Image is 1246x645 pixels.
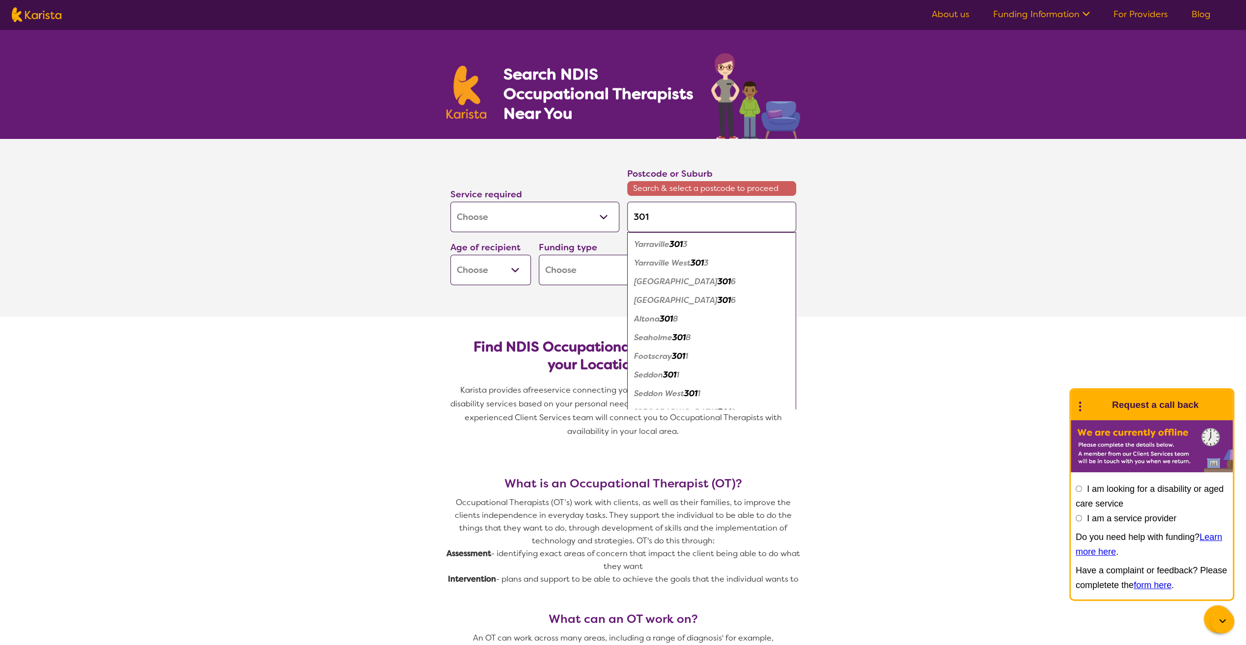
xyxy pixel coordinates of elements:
[704,258,709,268] em: 3
[1191,8,1211,20] a: Blog
[627,181,796,196] span: Search & select a postcode to proceed
[672,332,686,343] em: 301
[634,276,718,287] em: [GEOGRAPHIC_DATA]
[1134,580,1171,590] a: form here
[632,254,791,272] div: Yarraville West 3013
[632,403,791,422] div: Brooklyn 3012
[683,239,688,249] em: 3
[685,351,688,361] em: 1
[634,407,718,417] em: [GEOGRAPHIC_DATA]
[446,612,800,626] h3: What can an OT work on?
[672,351,685,361] em: 301
[634,314,660,324] em: Altona
[669,239,683,249] em: 301
[711,53,800,139] img: occupational-therapy
[718,295,731,305] em: 301
[634,295,718,305] em: [GEOGRAPHIC_DATA]
[446,548,491,559] strong: Assessment
[446,66,487,119] img: Karista logo
[684,388,697,399] em: 301
[446,547,800,573] p: - identifying exact areas of concern that impact the client being able to do what they want
[446,477,800,490] h3: What is an Occupational Therapist (OT)?
[663,370,676,380] em: 301
[634,370,663,380] em: Seddon
[632,366,791,384] div: Seddon 3011
[731,276,736,287] em: 6
[634,258,691,268] em: Yarraville West
[731,407,736,417] em: 2
[634,351,672,361] em: Footscray
[632,384,791,403] div: Seddon West 3011
[460,385,528,395] span: Karista provides a
[1076,484,1223,509] label: I am looking for a disability or aged care service
[632,291,791,310] div: Williamstown North 3016
[731,295,736,305] em: 6
[718,407,731,417] em: 301
[932,8,969,20] a: About us
[697,388,700,399] em: 1
[634,239,669,249] em: Yarraville
[632,235,791,254] div: Yarraville 3013
[1086,395,1106,415] img: Karista
[993,8,1090,20] a: Funding Information
[627,168,713,180] label: Postcode or Suburb
[450,242,521,253] label: Age of recipient
[1076,530,1228,559] p: Do you need help with funding? .
[448,574,496,584] strong: Intervention
[450,188,522,200] label: Service required
[686,332,691,343] em: 8
[450,385,798,436] span: service connecting you with Occupational Therapists and other disability services based on your p...
[1112,398,1198,412] h1: Request a call back
[660,314,673,324] em: 301
[1076,563,1228,592] p: Have a complaint or feedback? Please completete the .
[627,202,796,232] input: Type
[632,328,791,347] div: Seaholme 3018
[458,338,788,374] h2: Find NDIS Occupational Therapists based on your Location & Needs
[446,573,800,586] p: - plans and support to be able to achieve the goals that the individual wants to
[632,310,791,328] div: Altona 3018
[676,370,679,380] em: 1
[503,64,694,123] h1: Search NDIS Occupational Therapists Near You
[539,242,597,253] label: Funding type
[718,276,731,287] em: 301
[632,272,791,291] div: Williamstown 3016
[634,332,672,343] em: Seaholme
[446,496,800,547] p: Occupational Therapists (OT’s) work with clients, as well as their families, to improve the clien...
[634,388,684,399] em: Seddon West
[528,385,544,395] span: free
[1087,513,1176,523] label: I am a service provider
[1113,8,1168,20] a: For Providers
[691,258,704,268] em: 301
[632,347,791,366] div: Footscray 3011
[12,7,61,22] img: Karista logo
[1071,420,1233,472] img: Karista offline chat form to request call back
[1204,605,1231,633] button: Channel Menu
[673,314,678,324] em: 8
